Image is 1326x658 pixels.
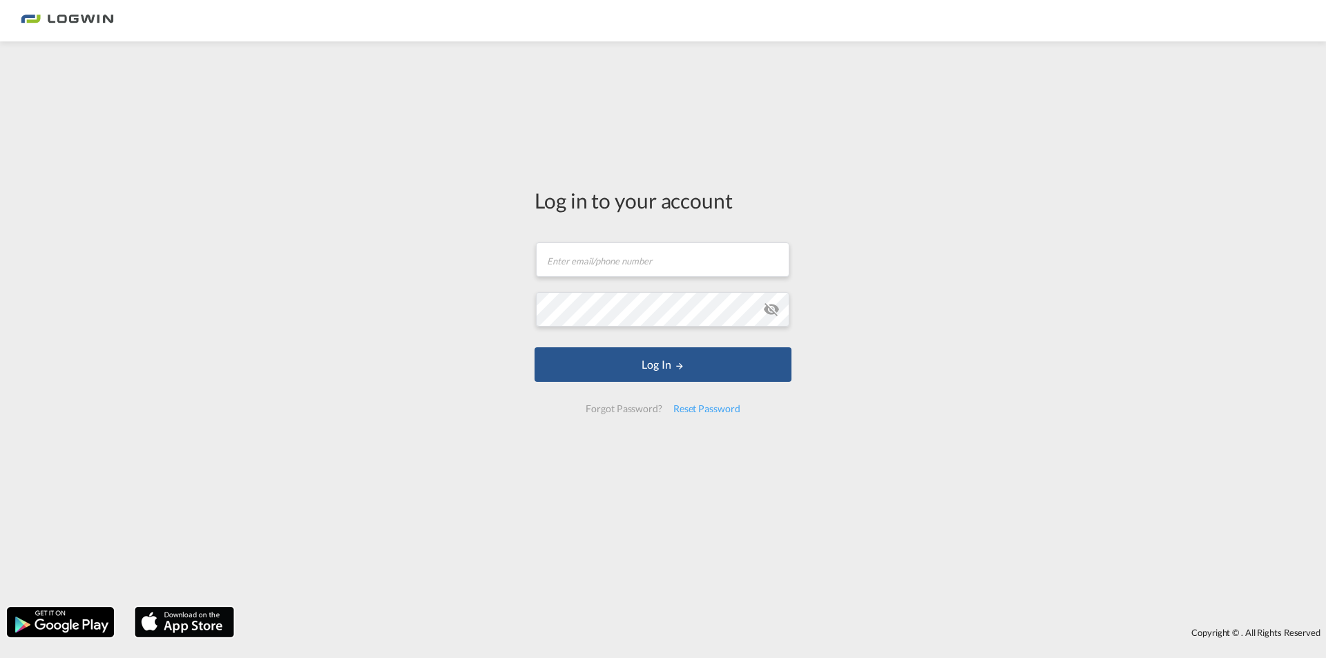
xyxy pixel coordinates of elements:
[133,606,236,639] img: apple.png
[6,606,115,639] img: google.png
[580,396,667,421] div: Forgot Password?
[763,301,780,318] md-icon: icon-eye-off
[535,186,791,215] div: Log in to your account
[535,347,791,382] button: LOGIN
[21,6,114,37] img: bc73a0e0d8c111efacd525e4c8ad7d32.png
[241,621,1326,644] div: Copyright © . All Rights Reserved
[536,242,789,277] input: Enter email/phone number
[668,396,746,421] div: Reset Password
